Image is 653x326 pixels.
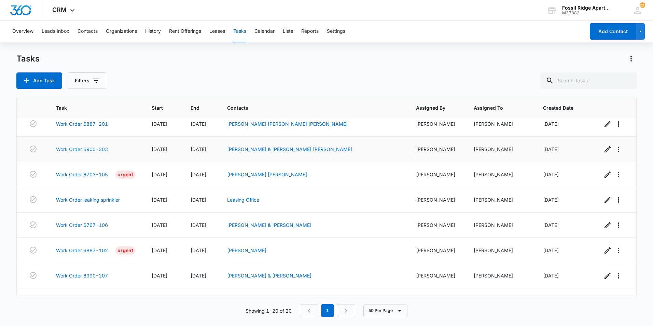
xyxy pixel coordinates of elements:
[191,247,206,253] span: [DATE]
[474,196,527,203] div: [PERSON_NAME]
[227,104,390,111] span: Contacts
[152,146,167,152] span: [DATE]
[227,197,259,203] a: Leasing Office
[363,304,407,317] button: 50 Per Page
[543,121,559,127] span: [DATE]
[543,222,559,228] span: [DATE]
[56,272,108,279] a: Work Order 6990-207
[56,196,120,203] a: Work Order leaking sprinkler
[562,11,612,15] div: account id
[540,72,637,89] input: Search Tasks
[321,304,334,317] em: 1
[209,21,225,42] button: Leases
[152,121,167,127] span: [DATE]
[543,273,559,279] span: [DATE]
[191,172,206,177] span: [DATE]
[191,146,206,152] span: [DATE]
[227,172,307,177] a: [PERSON_NAME] [PERSON_NAME]
[474,104,517,111] span: Assigned To
[56,146,108,153] a: Work Order 6900-303
[474,272,527,279] div: [PERSON_NAME]
[152,172,167,177] span: [DATE]
[233,21,246,42] button: Tasks
[254,21,275,42] button: Calendar
[246,307,292,314] p: Showing 1-20 of 20
[152,197,167,203] span: [DATE]
[145,21,161,42] button: History
[191,104,201,111] span: End
[562,5,612,11] div: account name
[191,222,206,228] span: [DATE]
[543,197,559,203] span: [DATE]
[42,21,69,42] button: Leads Inbox
[227,121,348,127] a: [PERSON_NAME] [PERSON_NAME] [PERSON_NAME]
[56,247,108,254] a: Work Order 6887-102
[626,53,637,64] button: Actions
[543,172,559,177] span: [DATE]
[191,197,206,203] span: [DATE]
[543,104,575,111] span: Created Date
[416,120,457,127] div: [PERSON_NAME]
[301,21,319,42] button: Reports
[16,72,62,89] button: Add Task
[16,54,40,64] h1: Tasks
[416,146,457,153] div: [PERSON_NAME]
[56,171,108,178] a: Work Order 6703-105
[152,247,167,253] span: [DATE]
[115,246,135,255] div: Urgent
[56,221,108,229] a: Work Order 6767-106
[474,171,527,178] div: [PERSON_NAME]
[152,273,167,279] span: [DATE]
[115,171,135,179] div: Urgent
[416,104,447,111] span: Assigned By
[416,272,457,279] div: [PERSON_NAME]
[191,273,206,279] span: [DATE]
[474,146,527,153] div: [PERSON_NAME]
[543,247,559,253] span: [DATE]
[227,222,311,228] a: [PERSON_NAME] & [PERSON_NAME]
[543,146,559,152] span: [DATE]
[416,221,457,229] div: [PERSON_NAME]
[12,21,33,42] button: Overview
[300,304,355,317] nav: Pagination
[152,222,167,228] span: [DATE]
[416,196,457,203] div: [PERSON_NAME]
[640,2,645,8] span: 213
[283,21,293,42] button: Lists
[152,104,164,111] span: Start
[68,72,106,89] button: Filters
[227,247,266,253] a: [PERSON_NAME]
[474,221,527,229] div: [PERSON_NAME]
[474,120,527,127] div: [PERSON_NAME]
[106,21,137,42] button: Organizations
[56,120,108,127] a: Work Order 6887-201
[327,21,345,42] button: Settings
[416,247,457,254] div: [PERSON_NAME]
[474,247,527,254] div: [PERSON_NAME]
[56,104,125,111] span: Task
[227,273,311,279] a: [PERSON_NAME] & [PERSON_NAME]
[416,171,457,178] div: [PERSON_NAME]
[191,121,206,127] span: [DATE]
[78,21,98,42] button: Contacts
[590,23,636,40] button: Add Contact
[640,2,645,8] div: notifications count
[52,6,67,13] span: CRM
[169,21,201,42] button: Rent Offerings
[227,146,352,152] a: [PERSON_NAME] & [PERSON_NAME] [PERSON_NAME]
